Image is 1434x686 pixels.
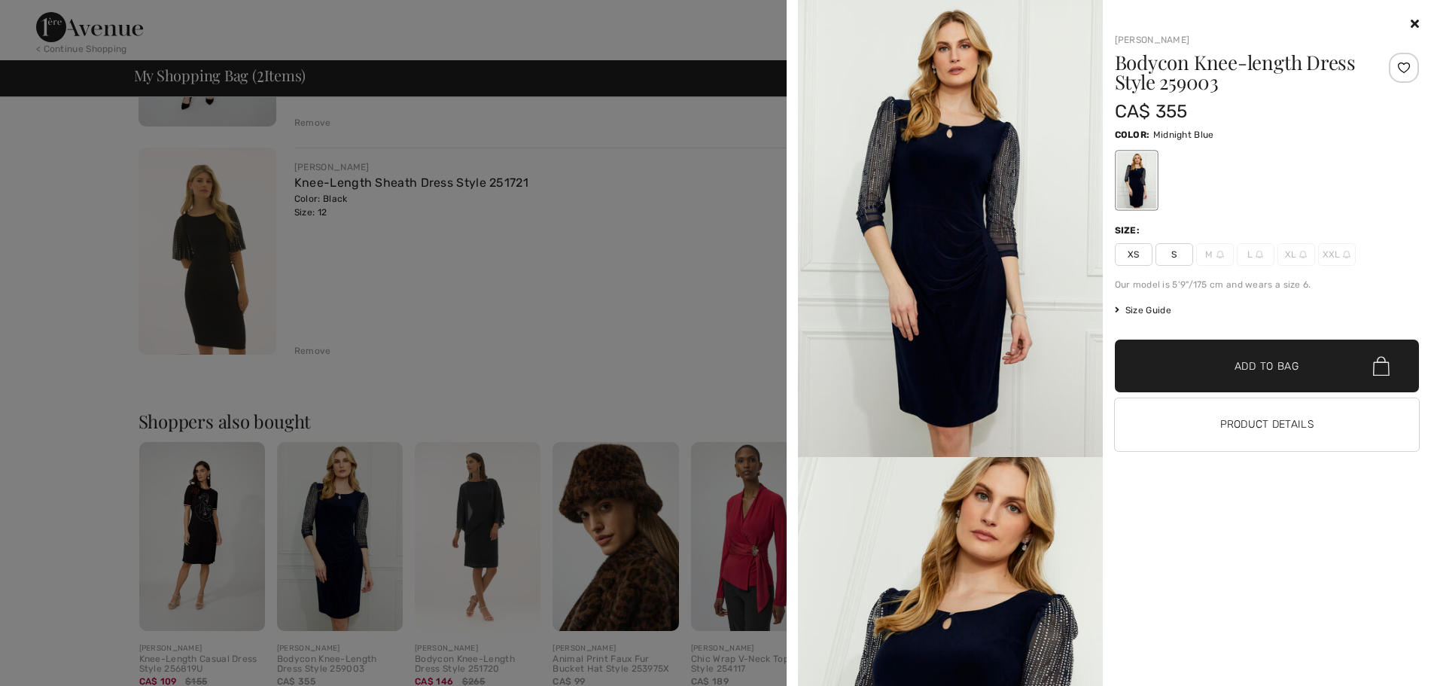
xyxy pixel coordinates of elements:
[1115,101,1188,122] span: CA$ 355
[1196,243,1234,266] span: M
[1299,251,1307,258] img: ring-m.svg
[1373,356,1390,376] img: Bag.svg
[1216,251,1224,258] img: ring-m.svg
[1237,243,1274,266] span: L
[1115,303,1171,317] span: Size Guide
[1115,398,1420,451] button: Product Details
[1155,243,1193,266] span: S
[1277,243,1315,266] span: XL
[1115,130,1150,140] span: Color:
[1115,340,1420,392] button: Add to Bag
[1116,152,1155,209] div: Midnight Blue
[1256,251,1263,258] img: ring-m.svg
[1153,130,1214,140] span: Midnight Blue
[1115,53,1369,92] h1: Bodycon Knee-length Dress Style 259003
[1115,35,1190,45] a: [PERSON_NAME]
[1115,278,1420,291] div: Our model is 5'9"/175 cm and wears a size 6.
[1115,224,1143,237] div: Size:
[34,11,65,24] span: Help
[1115,243,1152,266] span: XS
[1343,251,1350,258] img: ring-m.svg
[1318,243,1356,266] span: XXL
[1235,358,1299,374] span: Add to Bag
